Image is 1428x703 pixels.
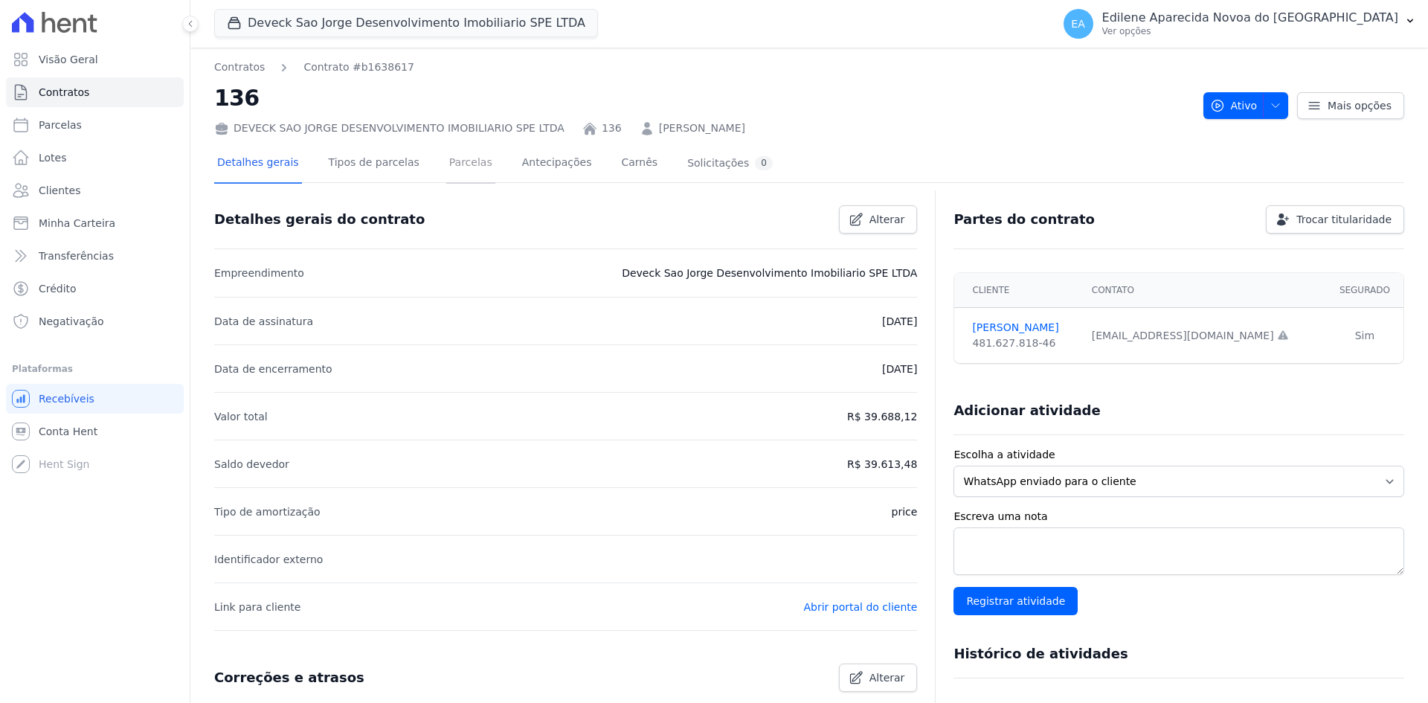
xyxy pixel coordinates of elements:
[847,408,917,426] p: R$ 39.688,12
[214,121,565,136] div: DEVECK SAO JORGE DESENVOLVIMENTO IMOBILIARIO SPE LTDA
[39,281,77,296] span: Crédito
[214,312,313,330] p: Data de assinatura
[214,408,268,426] p: Valor total
[303,60,414,75] a: Contrato #b1638617
[953,402,1100,420] h3: Adicionar atividade
[39,52,98,67] span: Visão Geral
[972,336,1073,351] div: 481.627.818-46
[326,144,422,184] a: Tipos de parcelas
[214,81,1191,115] h2: 136
[1326,273,1403,308] th: Segurado
[953,211,1095,228] h3: Partes do contrato
[6,208,184,238] a: Minha Carteira
[882,360,917,378] p: [DATE]
[214,60,1191,75] nav: Breadcrumb
[869,670,905,685] span: Alterar
[618,144,660,184] a: Carnês
[1102,10,1398,25] p: Edilene Aparecida Novoa do [GEOGRAPHIC_DATA]
[6,384,184,414] a: Recebíveis
[214,455,289,473] p: Saldo devedor
[622,264,917,282] p: Deveck Sao Jorge Desenvolvimento Imobiliario SPE LTDA
[6,306,184,336] a: Negativação
[1266,205,1404,234] a: Trocar titularidade
[1083,273,1326,308] th: Contato
[6,274,184,304] a: Crédito
[6,45,184,74] a: Visão Geral
[1052,3,1428,45] button: EA Edilene Aparecida Novoa do [GEOGRAPHIC_DATA] Ver opções
[1297,92,1404,119] a: Mais opções
[6,241,184,271] a: Transferências
[869,212,905,227] span: Alterar
[892,503,918,521] p: price
[6,110,184,140] a: Parcelas
[839,664,918,692] a: Alterar
[972,320,1073,336] a: [PERSON_NAME]
[214,60,265,75] a: Contratos
[39,216,115,231] span: Minha Carteira
[953,447,1404,463] label: Escolha a atividade
[214,550,323,568] p: Identificador externo
[602,121,622,136] a: 136
[214,669,364,687] h3: Correções e atrasos
[214,144,302,184] a: Detalhes gerais
[953,645,1128,663] h3: Histórico de atividades
[39,391,94,406] span: Recebíveis
[882,312,917,330] p: [DATE]
[1296,212,1392,227] span: Trocar titularidade
[953,509,1404,524] label: Escreva uma nota
[214,9,598,37] button: Deveck Sao Jorge Desenvolvimento Imobiliario SPE LTDA
[6,417,184,446] a: Conta Hent
[953,587,1078,615] input: Registrar atividade
[214,264,304,282] p: Empreendimento
[39,248,114,263] span: Transferências
[214,360,332,378] p: Data de encerramento
[1071,19,1084,29] span: EA
[684,144,776,184] a: Solicitações0
[39,314,104,329] span: Negativação
[954,273,1082,308] th: Cliente
[1328,98,1392,113] span: Mais opções
[214,598,300,616] p: Link para cliente
[687,156,773,170] div: Solicitações
[519,144,595,184] a: Antecipações
[1326,308,1403,364] td: Sim
[6,176,184,205] a: Clientes
[803,601,917,613] a: Abrir portal do cliente
[214,211,425,228] h3: Detalhes gerais do contrato
[1092,328,1317,344] div: [EMAIL_ADDRESS][DOMAIN_NAME]
[1102,25,1398,37] p: Ver opções
[659,121,745,136] a: [PERSON_NAME]
[214,503,321,521] p: Tipo de amortização
[39,85,89,100] span: Contratos
[755,156,773,170] div: 0
[39,424,97,439] span: Conta Hent
[6,77,184,107] a: Contratos
[839,205,918,234] a: Alterar
[12,360,178,378] div: Plataformas
[39,183,80,198] span: Clientes
[1203,92,1289,119] button: Ativo
[446,144,495,184] a: Parcelas
[214,60,414,75] nav: Breadcrumb
[39,118,82,132] span: Parcelas
[6,143,184,173] a: Lotes
[847,455,917,473] p: R$ 39.613,48
[1210,92,1258,119] span: Ativo
[39,150,67,165] span: Lotes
